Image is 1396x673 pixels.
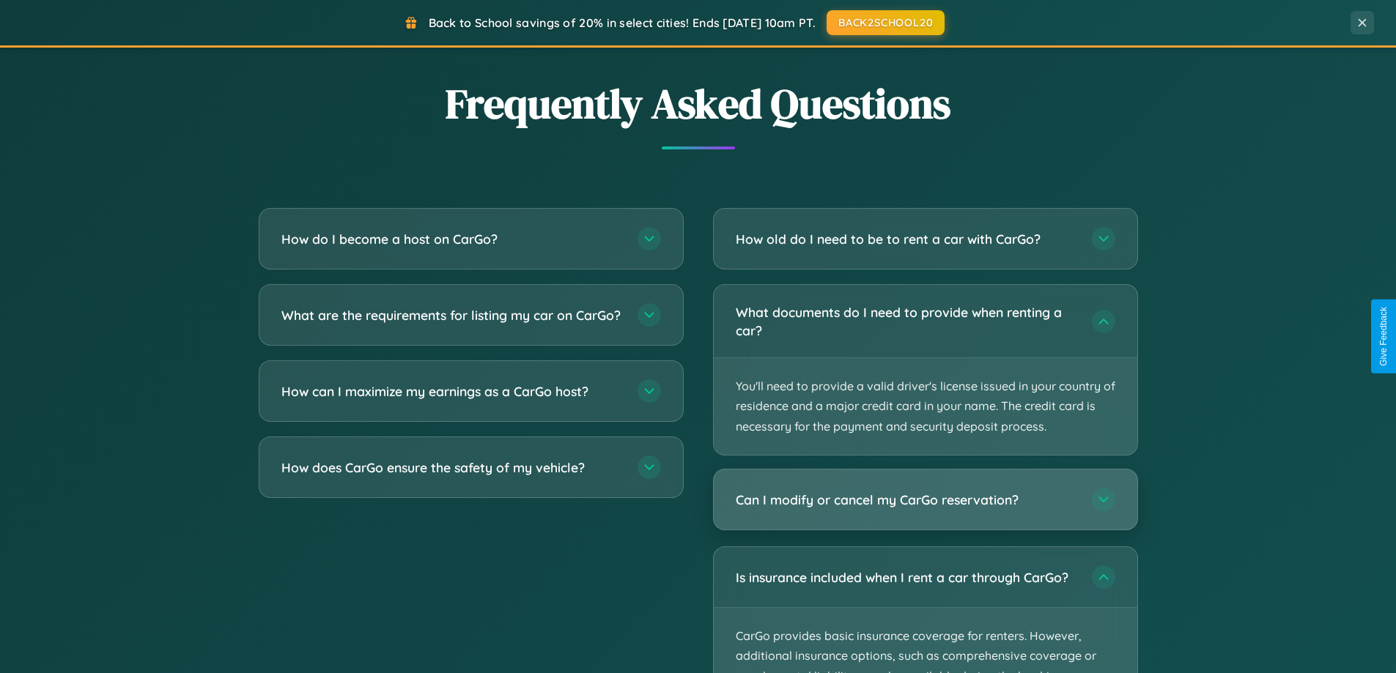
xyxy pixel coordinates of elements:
span: Back to School savings of 20% in select cities! Ends [DATE] 10am PT. [429,15,816,30]
h3: What are the requirements for listing my car on CarGo? [281,306,623,324]
h3: How can I maximize my earnings as a CarGo host? [281,382,623,401]
h3: Can I modify or cancel my CarGo reservation? [736,491,1077,509]
h3: Is insurance included when I rent a car through CarGo? [736,568,1077,587]
div: Give Feedback [1378,307,1389,366]
h3: How do I become a host on CarGo? [281,230,623,248]
button: BACK2SCHOOL20 [827,10,945,35]
h3: How does CarGo ensure the safety of my vehicle? [281,458,623,477]
h3: What documents do I need to provide when renting a car? [736,303,1077,339]
p: You'll need to provide a valid driver's license issued in your country of residence and a major c... [714,358,1137,455]
h2: Frequently Asked Questions [259,75,1138,132]
h3: How old do I need to be to rent a car with CarGo? [736,230,1077,248]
